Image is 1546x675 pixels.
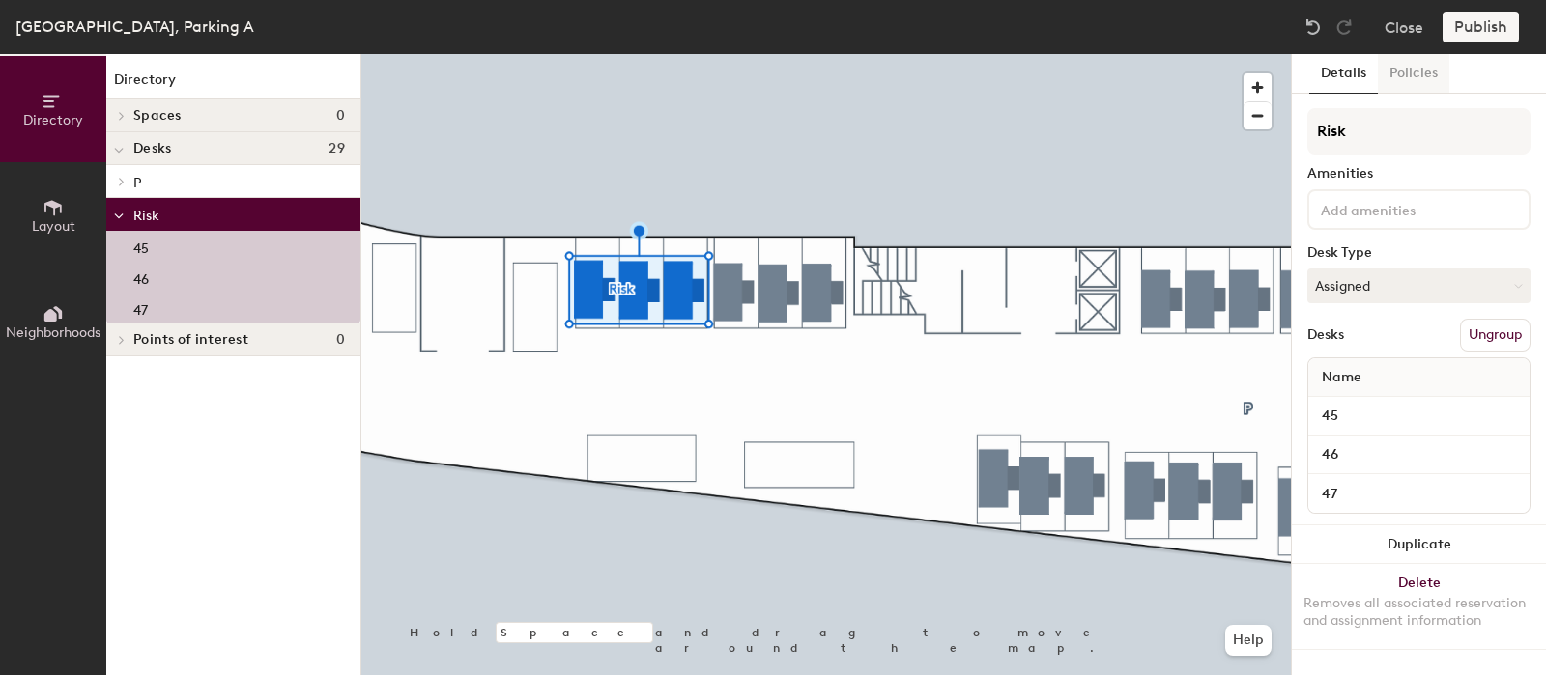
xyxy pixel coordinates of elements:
p: 45 [133,235,149,257]
button: Details [1309,54,1378,94]
span: Spaces [133,108,182,124]
button: Policies [1378,54,1449,94]
input: Unnamed desk [1312,441,1526,468]
div: Desks [1307,327,1344,343]
p: 47 [133,296,148,319]
input: Add amenities [1317,197,1491,220]
button: Close [1385,12,1423,42]
span: 0 [336,332,345,348]
span: Desks [133,141,171,156]
button: Assigned [1307,268,1531,303]
h1: Directory [106,70,360,99]
input: Unnamed desk [1312,403,1526,430]
p: 46 [133,266,149,288]
span: P [133,175,141,191]
button: Ungroup [1460,319,1531,352]
div: Removes all associated reservation and assignment information [1303,595,1534,630]
div: Desk Type [1307,245,1531,261]
img: Undo [1303,17,1323,37]
span: 0 [336,108,345,124]
span: Layout [32,218,75,235]
button: DeleteRemoves all associated reservation and assignment information [1292,564,1546,649]
img: Redo [1334,17,1354,37]
input: Unnamed desk [1312,480,1526,507]
button: Help [1225,625,1272,656]
button: Duplicate [1292,525,1546,564]
span: Neighborhoods [6,324,100,341]
span: 29 [329,141,345,156]
span: Directory [23,112,83,128]
span: Name [1312,360,1371,395]
span: Risk [133,208,159,224]
div: Amenities [1307,166,1531,182]
div: [GEOGRAPHIC_DATA], Parking A [15,14,254,39]
span: Points of interest [133,332,248,348]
